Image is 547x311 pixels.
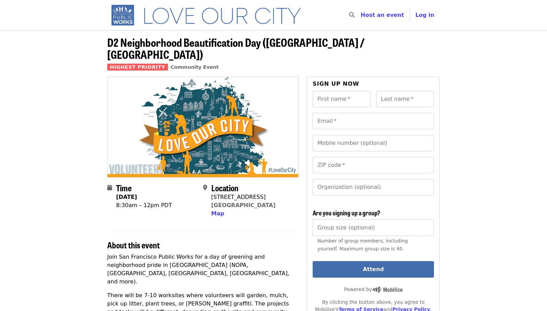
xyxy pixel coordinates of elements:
[116,194,137,200] strong: [DATE]
[359,7,364,23] input: Search
[116,201,172,210] div: 8:30am – 12pm PDT
[313,157,434,173] input: ZIP code
[415,12,434,18] span: Log in
[349,12,355,18] i: search icon
[116,182,132,194] span: Time
[313,261,434,278] button: Attend
[344,287,403,292] span: Powered by
[313,91,371,107] input: First name
[211,182,238,194] span: Location
[107,239,160,251] span: About this event
[361,12,404,18] a: Host an event
[313,219,434,236] input: [object Object]
[107,64,168,71] span: Highest Priority
[107,184,112,191] i: calendar icon
[171,64,219,70] a: Community Event
[107,253,299,286] p: Join San Francisco Public Works for a day of greening and neighborhood pride in [GEOGRAPHIC_DATA]...
[203,184,207,191] i: map-marker-alt icon
[376,91,434,107] input: Last name
[211,210,224,218] button: Map
[108,77,298,177] img: D2 Neighborhood Beautification Day (Russian Hill / Fillmore) organized by SF Public Works
[372,287,403,293] img: Powered by Mobilize
[313,81,359,87] span: Sign up now
[211,210,224,217] span: Map
[313,208,380,217] span: Are you signing up a group?
[313,135,434,151] input: Mobile number (optional)
[313,179,434,195] input: Organization (optional)
[313,113,434,129] input: Email
[410,8,440,22] button: Log in
[211,202,276,208] a: [GEOGRAPHIC_DATA]
[317,238,408,251] span: Number of group members, including yourself. Maximum group size is 40
[107,4,311,26] img: SF Public Works - Home
[107,34,365,62] span: D2 Neighborhood Beautification Day ([GEOGRAPHIC_DATA] / [GEOGRAPHIC_DATA])
[211,193,276,201] div: [STREET_ADDRESS]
